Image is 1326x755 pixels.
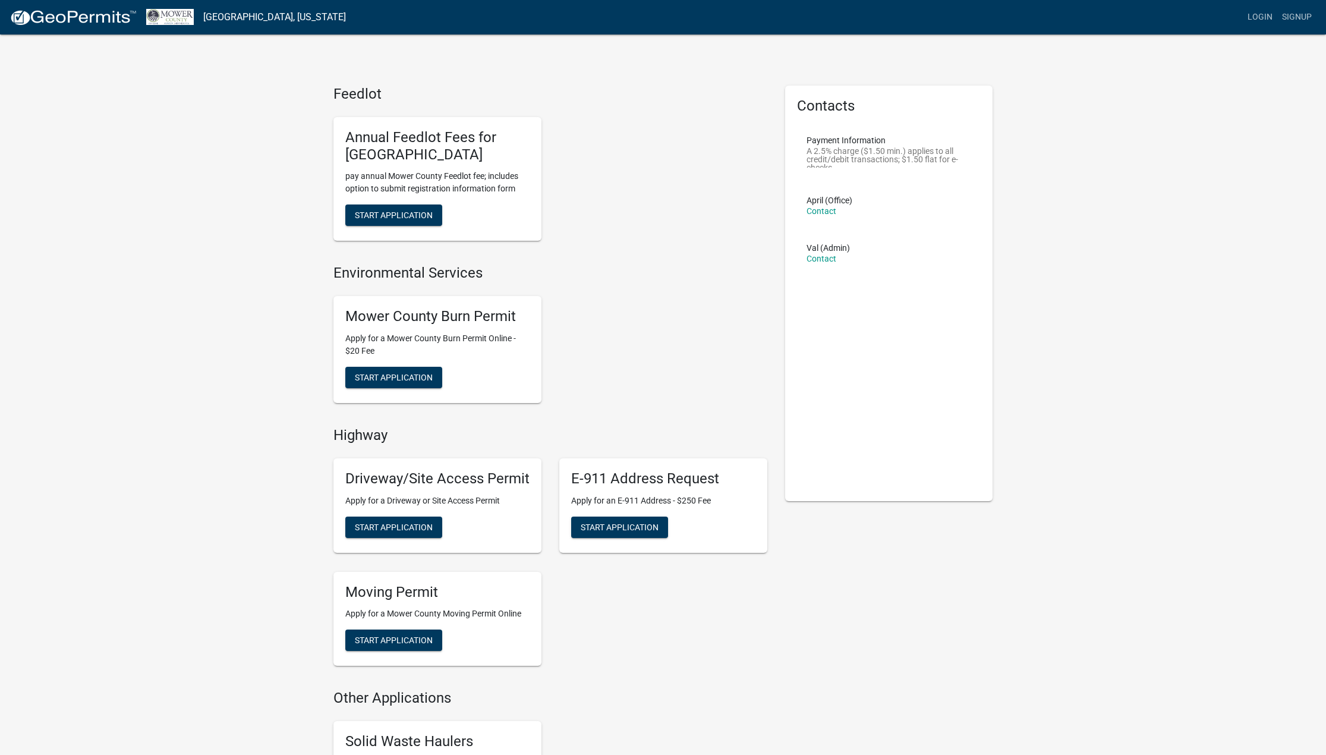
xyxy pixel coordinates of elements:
h4: Feedlot [333,86,767,103]
h5: E-911 Address Request [571,470,755,487]
h5: Driveway/Site Access Permit [345,470,530,487]
a: Contact [807,206,836,216]
p: Apply for an E-911 Address - $250 Fee [571,495,755,507]
p: Apply for a Mower County Burn Permit Online - $20 Fee [345,332,530,357]
h5: Moving Permit [345,584,530,601]
span: Start Application [355,636,433,645]
span: Start Application [355,522,433,531]
a: [GEOGRAPHIC_DATA], [US_STATE] [203,7,346,27]
h4: Other Applications [333,690,767,707]
img: Mower County, Minnesota [146,9,194,25]
h4: Highway [333,427,767,444]
span: Start Application [355,372,433,382]
a: Contact [807,254,836,263]
h5: Solid Waste Haulers [345,733,530,750]
h5: Annual Feedlot Fees for [GEOGRAPHIC_DATA] [345,129,530,163]
button: Start Application [345,367,442,388]
button: Start Application [345,517,442,538]
h5: Contacts [797,97,981,115]
h4: Environmental Services [333,265,767,282]
a: Signup [1277,6,1316,29]
p: Payment Information [807,136,972,144]
button: Start Application [345,630,442,651]
span: Start Application [581,522,659,531]
p: Apply for a Driveway or Site Access Permit [345,495,530,507]
p: A 2.5% charge ($1.50 min.) applies to all credit/debit transactions; $1.50 flat for e-checks [807,147,972,168]
p: April (Office) [807,196,852,205]
p: Val (Admin) [807,244,850,252]
button: Start Application [571,517,668,538]
p: Apply for a Mower County Moving Permit Online [345,608,530,620]
button: Start Application [345,205,442,226]
a: Login [1243,6,1277,29]
p: pay annual Mower County Feedlot fee; includes option to submit registration information form [345,170,530,195]
h5: Mower County Burn Permit [345,308,530,325]
span: Start Application [355,210,433,220]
